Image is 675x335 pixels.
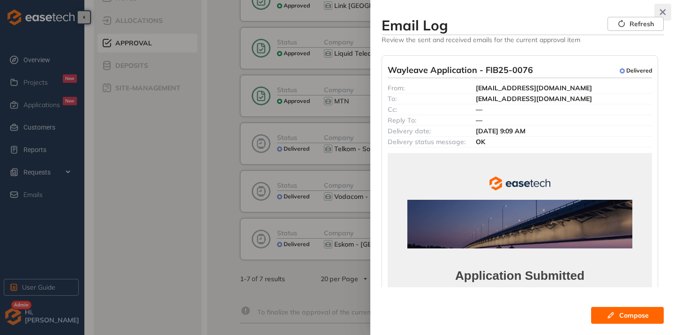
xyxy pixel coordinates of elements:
[382,17,607,34] h3: Email Log
[388,95,397,103] span: To:
[382,35,664,44] span: Review the sent and received emails for the current approval item
[476,138,485,146] span: OK
[388,105,397,114] span: Cc:
[476,84,592,92] span: [EMAIL_ADDRESS][DOMAIN_NAME]
[388,138,465,146] span: Delivery status message:
[619,310,649,320] span: Compose
[607,17,664,31] button: Refresh
[455,269,585,283] strong: Application Submitted
[388,127,431,135] span: Delivery date:
[476,127,525,135] span: [DATE] 9:09 AM
[388,84,405,92] span: From:
[476,116,482,124] span: —
[476,95,592,103] span: [EMAIL_ADDRESS][DOMAIN_NAME]
[388,65,533,77] span: Wayleave Application - FIB25-0076
[626,67,652,74] span: Delivered
[476,105,482,114] span: —
[388,116,416,124] span: Reply To:
[630,19,654,29] span: Refresh
[591,307,664,324] button: Compose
